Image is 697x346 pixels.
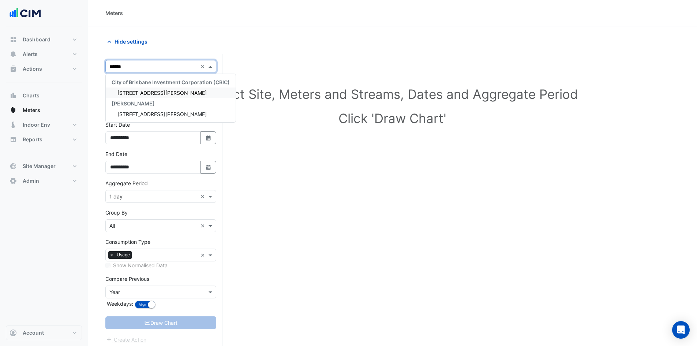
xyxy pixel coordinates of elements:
[10,36,17,43] app-icon: Dashboard
[9,6,42,21] img: Company Logo
[205,135,212,141] fa-icon: Select Date
[105,238,150,246] label: Consumption Type
[117,90,207,96] span: [STREET_ADDRESS][PERSON_NAME]
[201,251,207,259] span: Clear
[10,163,17,170] app-icon: Site Manager
[112,79,230,85] span: City of Brisbane Investment Corporation (CBIC)
[23,121,50,129] span: Indoor Env
[108,251,115,258] span: ×
[201,63,207,70] span: Clear
[105,35,152,48] button: Hide settings
[6,47,82,62] button: Alerts
[6,118,82,132] button: Indoor Env
[6,159,82,174] button: Site Manager
[105,275,149,283] label: Compare Previous
[10,136,17,143] app-icon: Reports
[672,321,690,339] div: Open Intercom Messenger
[10,65,17,72] app-icon: Actions
[6,62,82,76] button: Actions
[10,177,17,185] app-icon: Admin
[10,121,17,129] app-icon: Indoor Env
[105,9,123,17] div: Meters
[117,111,207,117] span: [STREET_ADDRESS][PERSON_NAME]
[23,136,42,143] span: Reports
[201,193,207,200] span: Clear
[23,177,39,185] span: Admin
[115,251,132,258] span: Usage
[6,132,82,147] button: Reports
[6,325,82,340] button: Account
[205,164,212,170] fa-icon: Select Date
[105,209,128,216] label: Group By
[105,179,148,187] label: Aggregate Period
[10,92,17,99] app-icon: Charts
[105,121,130,129] label: Start Date
[6,174,82,188] button: Admin
[23,36,50,43] span: Dashboard
[23,65,42,72] span: Actions
[105,261,216,269] div: Select meters or streams to enable normalisation
[23,92,40,99] span: Charts
[105,336,147,342] app-escalated-ticket-create-button: Please correct errors first
[115,38,147,45] span: Hide settings
[10,107,17,114] app-icon: Meters
[112,100,155,107] span: [PERSON_NAME]
[10,51,17,58] app-icon: Alerts
[105,300,133,308] label: Weekdays:
[105,74,236,123] ng-dropdown-panel: Options list
[6,103,82,118] button: Meters
[6,88,82,103] button: Charts
[23,107,40,114] span: Meters
[23,51,38,58] span: Alerts
[23,329,44,336] span: Account
[6,32,82,47] button: Dashboard
[113,261,168,269] label: Show Normalised Data
[117,111,668,126] h1: Click 'Draw Chart'
[201,222,207,230] span: Clear
[117,86,668,102] h1: Select Site, Meters and Streams, Dates and Aggregate Period
[105,150,127,158] label: End Date
[23,163,56,170] span: Site Manager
